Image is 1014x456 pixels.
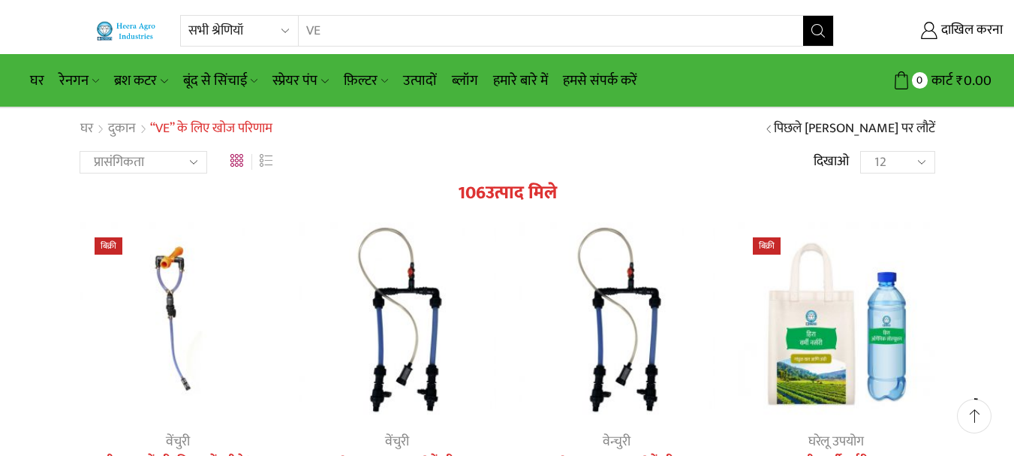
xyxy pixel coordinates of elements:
font: दिखाओ [814,150,849,173]
a: पिछले [PERSON_NAME] पर लौटें [774,119,935,139]
input: निम्न को खोजें... [299,16,784,46]
font: उत्पादों [403,69,437,92]
font: हमसे संपर्क करें [563,69,637,92]
nav: ब्रेडक्रम्ब [80,119,272,139]
font: ब्रश कटर [114,69,157,92]
font: दाखिल करना [941,19,1003,41]
font: घर [30,69,44,92]
button: खोज बटन [803,16,833,46]
font: बिक्री [759,239,775,253]
a: घर [23,63,52,98]
font: 0 [916,71,922,89]
a: बूंद से सिंचाई [176,63,265,98]
font: रेनगन [59,69,89,92]
font: घर [80,117,93,140]
font: ₹ [956,69,964,92]
a: वेंचुरी [166,430,190,453]
a: रेनगन [52,63,107,98]
img: हीरा नैनो वेंचुरी [519,222,716,420]
font: स्प्रेयर पंप [272,69,317,92]
a: फ़िल्टर [336,63,396,98]
a: हमसे संपर्क करें [555,63,645,98]
a: उत्पादों [396,63,444,98]
font: उत्पाद मिले [486,178,557,208]
a: 0 कार्ट ₹0.00 [849,67,991,95]
font: 0.00 [964,69,991,92]
font: पिछले [PERSON_NAME] पर लौटें [774,117,935,140]
font: बिक्री [101,239,116,253]
a: स्प्रेयर पंप [265,63,335,98]
a: घरेलू उपयोग [808,430,864,453]
font: बूंद से सिंचाई [183,69,247,92]
font: फ़िल्टर [344,69,378,92]
select: दुकान का ऑर्डर [80,151,207,174]
font: ब्लॉग [452,69,478,92]
a: वेंचुरी [385,430,409,453]
font: कार्ट [931,69,952,92]
a: हमारे बारे में [486,63,555,98]
a: दुकान [107,119,137,139]
img: हीरा सुपर वेंचुरी [80,222,277,420]
font: हमारे बारे में [493,69,548,92]
font: 106 [458,178,486,208]
img: हीरा नैनो वेंचुरी [299,222,496,420]
font: “VE” के लिए खोज परिणाम [150,117,272,140]
a: घर [80,119,94,139]
img: हीरा वर्मी नर्सरी [738,222,935,420]
font: दुकान [108,117,136,140]
a: ब्रश कटर [107,63,175,98]
a: दाखिल करना [856,17,1003,44]
a: वेन्चुरी [603,430,630,453]
a: ब्लॉग [444,63,486,98]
